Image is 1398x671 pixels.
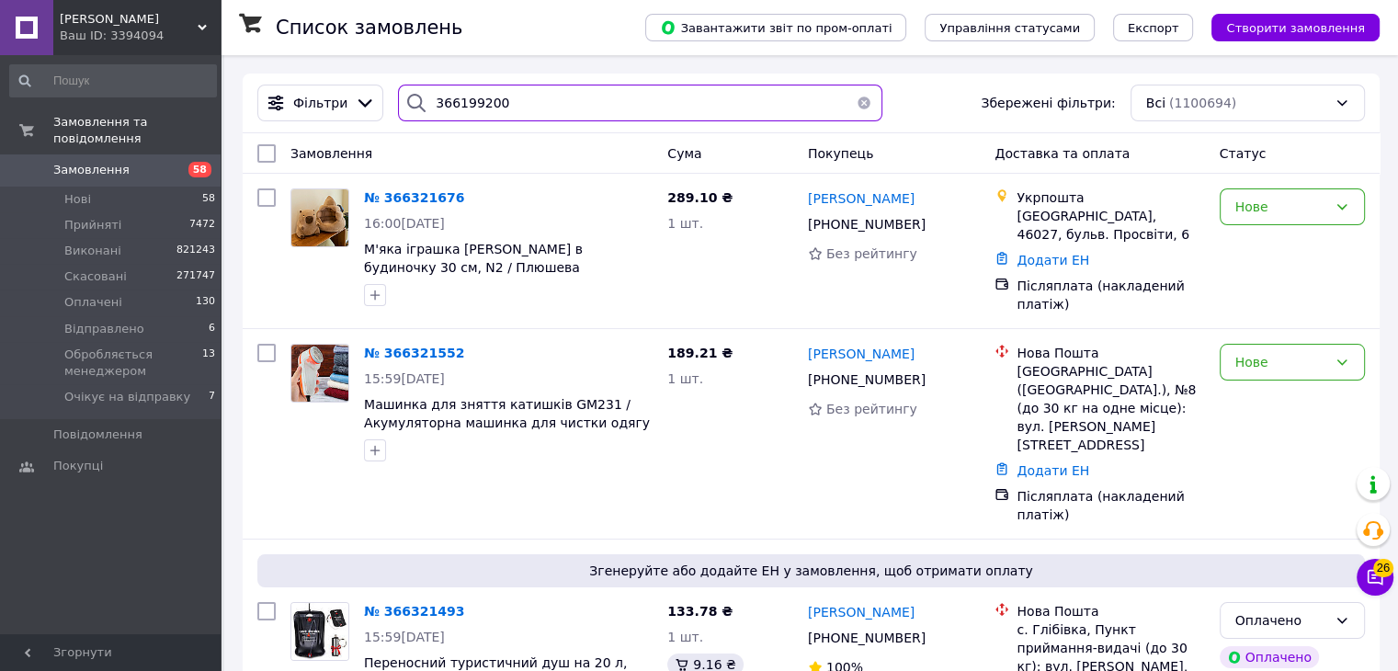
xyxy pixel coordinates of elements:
[667,146,701,161] span: Cума
[808,189,915,208] a: [PERSON_NAME]
[364,242,640,312] a: М'яка іграшка [PERSON_NAME] в будиночку 30 см, N2 / Плюшева [PERSON_NAME] / Дитяча м'яка іграшка ...
[925,14,1095,41] button: Управління статусами
[667,604,733,619] span: 133.78 ₴
[188,162,211,177] span: 58
[1211,14,1380,41] button: Створити замовлення
[364,630,445,644] span: 15:59[DATE]
[808,603,915,621] a: [PERSON_NAME]
[1235,610,1327,631] div: Оплачено
[290,344,349,403] a: Фото товару
[364,604,464,619] a: № 366321493
[53,162,130,178] span: Замовлення
[60,11,198,28] span: HUGO
[667,630,703,644] span: 1 шт.
[290,146,372,161] span: Замовлення
[667,216,703,231] span: 1 шт.
[364,346,464,360] a: № 366321552
[804,367,929,392] div: [PHONE_NUMBER]
[1235,197,1327,217] div: Нове
[808,347,915,361] span: [PERSON_NAME]
[1017,602,1204,620] div: Нова Пошта
[808,191,915,206] span: [PERSON_NAME]
[808,146,873,161] span: Покупець
[1169,96,1236,110] span: (1100694)
[290,188,349,247] a: Фото товару
[202,347,215,380] span: 13
[189,217,215,233] span: 7472
[981,94,1115,112] span: Збережені фільтри:
[846,85,882,121] button: Очистить
[291,189,348,246] img: Фото товару
[995,146,1130,161] span: Доставка та оплата
[291,345,348,402] img: Фото товару
[176,268,215,285] span: 271747
[1193,19,1380,34] a: Створити замовлення
[64,389,190,405] span: Очікує на відправку
[53,458,103,474] span: Покупці
[1226,21,1365,35] span: Створити замовлення
[1017,277,1204,313] div: Післяплата (накладений платіж)
[1017,362,1204,454] div: [GEOGRAPHIC_DATA] ([GEOGRAPHIC_DATA].), №8 (до 30 кг на одне місце): вул. [PERSON_NAME][STREET_AD...
[60,28,221,44] div: Ваш ID: 3394094
[398,85,882,121] input: Пошук за номером замовлення, ПІБ покупця, номером телефону, Email, номером накладної
[64,294,122,311] span: Оплачені
[176,243,215,259] span: 821243
[1220,146,1267,161] span: Статус
[364,397,650,449] a: Машинка для зняття катишків GM231 / Акумуляторна машинка для чистки одягу від катишків
[1373,559,1393,577] span: 26
[1235,352,1327,372] div: Нове
[1128,21,1179,35] span: Експорт
[1357,559,1393,596] button: Чат з покупцем26
[1017,188,1204,207] div: Укрпошта
[293,94,347,112] span: Фільтри
[667,346,733,360] span: 189.21 ₴
[64,347,202,380] span: Обробляється менеджером
[64,217,121,233] span: Прийняті
[290,602,349,661] a: Фото товару
[1146,94,1165,112] span: Всі
[826,246,917,261] span: Без рейтингу
[804,211,929,237] div: [PHONE_NUMBER]
[1220,646,1319,668] div: Оплачено
[1017,463,1089,478] a: Додати ЕН
[1017,487,1204,524] div: Післяплата (накладений платіж)
[645,14,906,41] button: Завантажити звіт по пром-оплаті
[265,562,1358,580] span: Згенеруйте або додайте ЕН у замовлення, щоб отримати оплату
[209,389,215,405] span: 7
[808,605,915,620] span: [PERSON_NAME]
[364,190,464,205] a: № 366321676
[53,426,142,443] span: Повідомлення
[826,402,917,416] span: Без рейтингу
[364,371,445,386] span: 15:59[DATE]
[808,345,915,363] a: [PERSON_NAME]
[64,268,127,285] span: Скасовані
[804,625,929,651] div: [PHONE_NUMBER]
[939,21,1080,35] span: Управління статусами
[9,64,217,97] input: Пошук
[660,19,892,36] span: Завантажити звіт по пром-оплаті
[364,216,445,231] span: 16:00[DATE]
[276,17,462,39] h1: Список замовлень
[667,371,703,386] span: 1 шт.
[291,603,348,660] img: Фото товару
[202,191,215,208] span: 58
[1017,207,1204,244] div: [GEOGRAPHIC_DATA], 46027, бульв. Просвіти, 6
[64,321,144,337] span: Відправлено
[1017,344,1204,362] div: Нова Пошта
[196,294,215,311] span: 130
[667,190,733,205] span: 289.10 ₴
[209,321,215,337] span: 6
[64,191,91,208] span: Нові
[53,114,221,147] span: Замовлення та повідомлення
[1113,14,1194,41] button: Експорт
[64,243,121,259] span: Виконані
[1017,253,1089,267] a: Додати ЕН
